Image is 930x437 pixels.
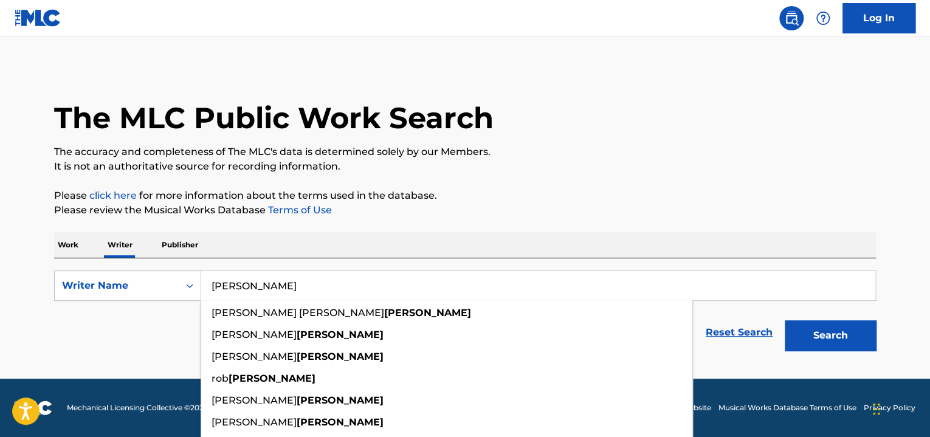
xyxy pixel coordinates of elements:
strong: [PERSON_NAME] [229,373,315,384]
img: help [816,11,830,26]
p: It is not an authoritative source for recording information. [54,159,876,174]
span: [PERSON_NAME] [212,351,297,362]
img: search [784,11,799,26]
p: Publisher [158,232,202,258]
div: Writer Name [62,278,171,293]
strong: [PERSON_NAME] [297,416,384,428]
p: Please for more information about the terms used in the database. [54,188,876,203]
span: Mechanical Licensing Collective © 2025 [67,402,208,413]
strong: [PERSON_NAME] [384,307,471,318]
strong: [PERSON_NAME] [297,394,384,406]
span: [PERSON_NAME] [212,329,297,340]
img: logo [15,401,52,415]
a: Terms of Use [266,204,332,216]
iframe: Chat Widget [869,379,930,437]
p: Please review the Musical Works Database [54,203,876,218]
a: Log In [842,3,915,33]
span: rob [212,373,229,384]
strong: [PERSON_NAME] [297,329,384,340]
div: Drag [873,391,880,427]
span: [PERSON_NAME] [PERSON_NAME] [212,307,384,318]
a: Musical Works Database Terms of Use [718,402,856,413]
span: [PERSON_NAME] [212,394,297,406]
a: Reset Search [700,319,779,346]
form: Search Form [54,270,876,357]
span: [PERSON_NAME] [212,416,297,428]
p: The accuracy and completeness of The MLC's data is determined solely by our Members. [54,145,876,159]
strong: [PERSON_NAME] [297,351,384,362]
a: Public Search [779,6,804,30]
h1: The MLC Public Work Search [54,100,494,136]
button: Search [785,320,876,351]
img: MLC Logo [15,9,61,27]
div: Help [811,6,835,30]
p: Writer [104,232,136,258]
a: click here [89,190,137,201]
p: Work [54,232,82,258]
a: Privacy Policy [864,402,915,413]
